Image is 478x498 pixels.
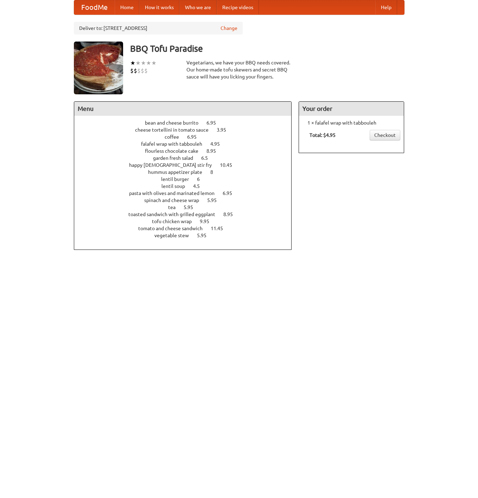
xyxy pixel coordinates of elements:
[135,59,141,67] li: ★
[129,162,245,168] a: happy [DEMOGRAPHIC_DATA] stir fry 10.45
[207,197,224,203] span: 5.95
[153,155,200,161] span: garden fresh salad
[144,197,206,203] span: spinach and cheese wrap
[130,67,134,75] li: $
[179,0,217,14] a: Who we are
[138,226,236,231] a: tomato and cheese sandwich 11.45
[148,169,209,175] span: hummus appetizer plate
[129,190,245,196] a: pasta with olives and marinated lemon 6.95
[141,141,209,147] span: falafel wrap with tabbouleh
[187,134,204,140] span: 6.95
[197,176,207,182] span: 6
[302,119,400,126] li: 1 × falafel wrap with tabbouleh
[161,183,213,189] a: lentil soup 4.5
[144,67,148,75] li: $
[152,219,222,224] a: tofu chicken wrap 9.95
[210,169,220,175] span: 8
[161,176,213,182] a: lentil burger 6
[74,102,292,116] h4: Menu
[184,204,200,210] span: 5.95
[217,0,259,14] a: Recipe videos
[165,134,210,140] a: coffee 6.95
[154,233,196,238] span: vegetable stew
[206,148,223,154] span: 8.95
[221,25,237,32] a: Change
[154,233,219,238] a: vegetable stew 5.95
[165,134,186,140] span: coffee
[299,102,404,116] h4: Your order
[130,59,135,67] li: ★
[200,219,216,224] span: 9.95
[161,183,192,189] span: lentil soup
[223,212,240,217] span: 8.95
[144,197,230,203] a: spinach and cheese wrap 5.95
[220,162,239,168] span: 10.45
[135,127,239,133] a: cheese tortellini in tomato sauce 3.95
[151,59,157,67] li: ★
[135,127,216,133] span: cheese tortellini in tomato sauce
[129,162,219,168] span: happy [DEMOGRAPHIC_DATA] stir fry
[137,67,141,75] li: $
[139,0,179,14] a: How it works
[152,219,199,224] span: tofu chicken wrap
[201,155,215,161] span: 6.5
[375,0,397,14] a: Help
[145,148,229,154] a: flourless chocolate cake 8.95
[153,155,221,161] a: garden fresh salad 6.5
[129,190,222,196] span: pasta with olives and marinated lemon
[217,127,233,133] span: 3.95
[168,204,206,210] a: tea 5.95
[130,42,404,56] h3: BBQ Tofu Paradise
[141,141,233,147] a: falafel wrap with tabbouleh 4.95
[74,22,243,34] div: Deliver to: [STREET_ADDRESS]
[161,176,196,182] span: lentil burger
[193,183,207,189] span: 4.5
[115,0,139,14] a: Home
[211,226,230,231] span: 11.45
[146,59,151,67] li: ★
[74,0,115,14] a: FoodMe
[134,67,137,75] li: $
[145,120,229,126] a: bean and cheese burrito 6.95
[310,132,336,138] b: Total: $4.95
[145,148,205,154] span: flourless chocolate cake
[148,169,226,175] a: hummus appetizer plate 8
[370,130,400,140] a: Checkout
[223,190,239,196] span: 6.95
[128,212,222,217] span: toasted sandwich with grilled eggplant
[141,67,144,75] li: $
[206,120,223,126] span: 6.95
[145,120,205,126] span: bean and cheese burrito
[168,204,183,210] span: tea
[128,212,246,217] a: toasted sandwich with grilled eggplant 8.95
[210,141,227,147] span: 4.95
[197,233,213,238] span: 5.95
[141,59,146,67] li: ★
[138,226,210,231] span: tomato and cheese sandwich
[186,59,292,80] div: Vegetarians, we have your BBQ needs covered. Our home-made tofu skewers and secret BBQ sauce will...
[74,42,123,94] img: angular.jpg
